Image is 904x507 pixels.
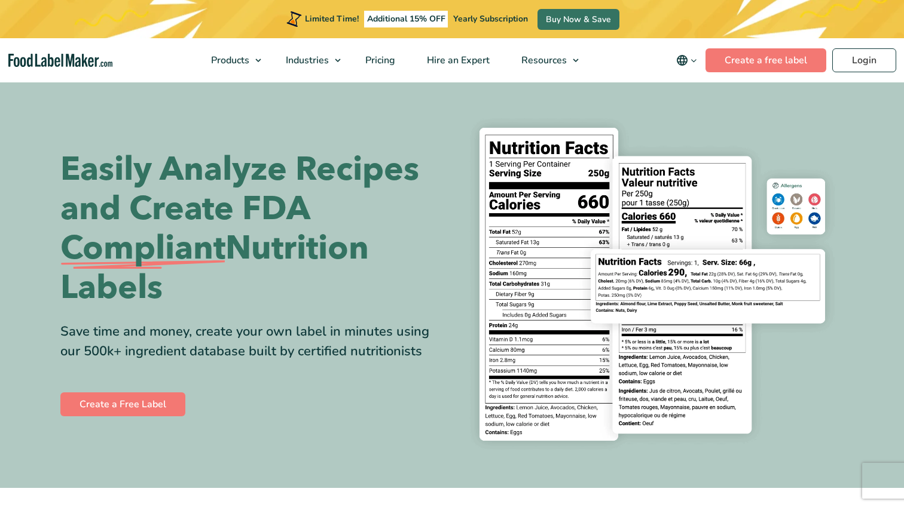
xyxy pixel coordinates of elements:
a: Create a Free Label [60,392,185,416]
div: Save time and money, create your own label in minutes using our 500k+ ingredient database built b... [60,322,443,361]
span: Resources [518,54,568,67]
a: Create a free label [706,48,826,72]
span: Compliant [60,229,225,268]
span: Limited Time! [305,13,359,24]
a: Industries [270,38,347,82]
span: Pricing [362,54,396,67]
h1: Easily Analyze Recipes and Create FDA Nutrition Labels [60,150,443,308]
span: Yearly Subscription [453,13,528,24]
span: Hire an Expert [423,54,491,67]
a: Resources [506,38,585,82]
span: Industries [282,54,330,67]
a: Pricing [350,38,408,82]
span: Products [207,54,251,67]
a: Products [196,38,267,82]
span: Additional 15% OFF [364,11,448,27]
a: Hire an Expert [411,38,503,82]
a: Login [832,48,896,72]
a: Buy Now & Save [537,9,619,30]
